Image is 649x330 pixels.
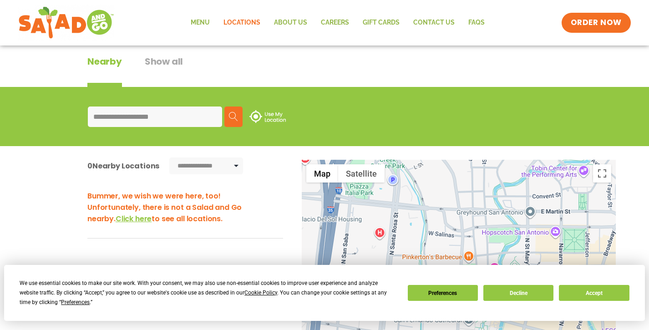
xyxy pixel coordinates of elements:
img: new-SAG-logo-768×292 [18,5,114,41]
span: 0 [87,161,92,171]
div: Tabbed content [87,55,206,87]
div: Nearby [87,55,122,87]
a: Menu [184,12,217,33]
span: Click here [116,213,152,224]
img: use-location.svg [249,110,286,123]
button: Show all [145,55,183,87]
a: FAQs [461,12,492,33]
a: ORDER NOW [562,13,631,33]
button: Show street map [306,164,338,183]
nav: Menu [184,12,492,33]
a: About Us [267,12,314,33]
h3: Bummer, we wish we were here, too! Unfortunately, there is not a Salad and Go nearby. to see all ... [87,190,283,224]
div: Cookie Consent Prompt [4,265,645,321]
a: Contact Us [406,12,461,33]
img: search.svg [229,112,238,121]
div: Nearby Locations [87,160,159,172]
button: Accept [559,285,629,301]
span: Cookie Policy [244,289,277,296]
div: We use essential cookies to make our site work. With your consent, we may also use non-essential ... [20,279,396,307]
a: Careers [314,12,356,33]
span: ORDER NOW [571,17,622,28]
span: Preferences [61,299,90,305]
button: Preferences [408,285,478,301]
button: Toggle fullscreen view [593,164,611,183]
a: GIFT CARDS [356,12,406,33]
a: Locations [217,12,267,33]
button: Show satellite imagery [338,164,385,183]
button: Decline [483,285,553,301]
